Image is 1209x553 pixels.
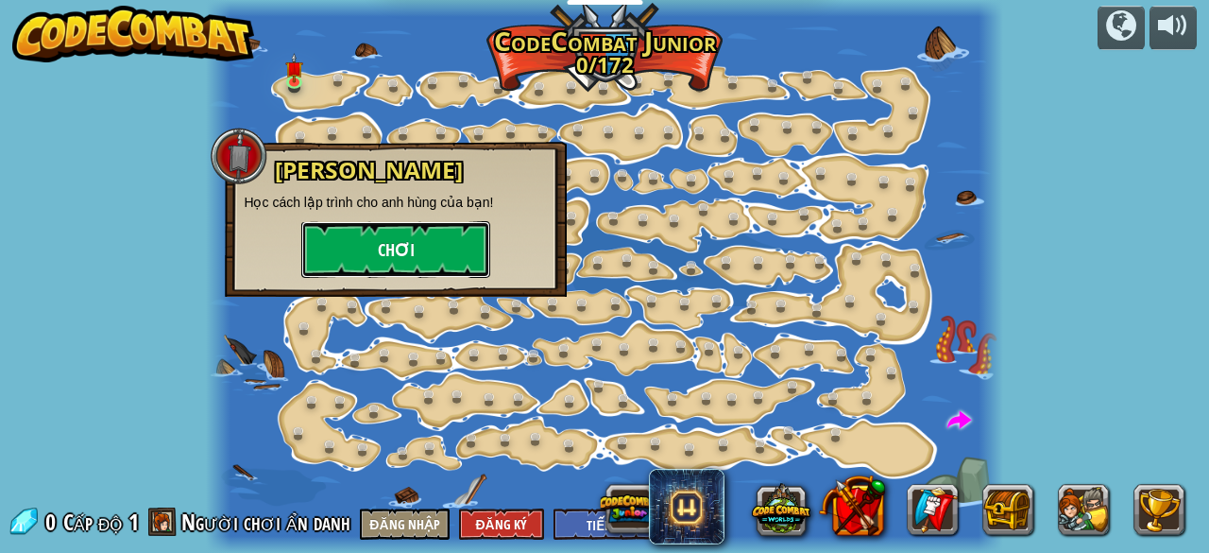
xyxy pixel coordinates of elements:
span: Người chơi ẩn danh [181,507,350,537]
span: 1 [128,507,139,537]
span: 0 [45,507,61,537]
button: Tùy chỉnh âm lượng [1149,6,1197,50]
button: Chiến dịch [1098,6,1145,50]
button: Đăng nhập [360,509,449,540]
span: [PERSON_NAME] [275,154,463,185]
img: level-banner-unstarted.png [285,53,302,83]
button: Đăng Ký [459,509,544,540]
button: Chơi [301,221,490,278]
img: CodeCombat - Learn how to code by playing a game [12,6,254,62]
p: Học cách lập trình cho anh hùng của bạn! [244,193,548,212]
span: Cấp độ [63,507,122,538]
